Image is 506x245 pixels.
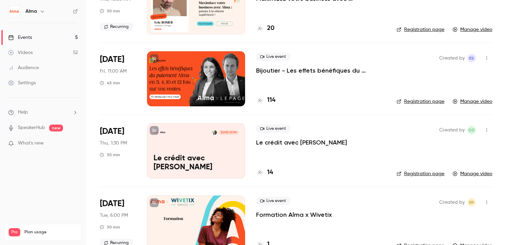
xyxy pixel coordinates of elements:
span: Camille CROBEDDU [467,126,476,134]
span: [DATE] [100,198,124,209]
a: Registration page [397,98,444,105]
li: help-dropdown-opener [8,109,78,116]
h6: Alma [25,8,37,15]
span: Tue, 6:00 PM [100,212,128,219]
iframe: Noticeable Trigger [70,140,78,147]
span: What's new [18,140,44,147]
span: Fri, 11:00 AM [100,68,127,75]
div: Audience [8,64,39,71]
span: new [49,125,63,131]
span: [DATE] 1:30 PM [219,130,238,135]
a: Bijoutier - Les effets bénéfiques du paiement Alma sur vos ventes [256,66,386,75]
div: 30 min [100,8,120,14]
span: Help [18,109,28,116]
div: Mar 28 Fri, 11:00 AM (Europe/Paris) [100,51,136,106]
div: Events [8,34,32,41]
a: SpeakerHub [18,124,45,131]
a: Manage video [453,26,492,33]
h4: 114 [267,96,275,105]
img: Camille Crobeddu [212,130,217,135]
a: 14 [256,168,273,177]
span: Thu, 1:30 PM [100,140,127,147]
span: Pro [9,228,20,236]
a: Manage video [453,98,492,105]
a: 20 [256,24,274,33]
span: Created by [439,198,465,206]
span: [DATE] [100,126,124,137]
span: Live event [256,125,290,133]
p: Alma [160,131,165,134]
span: Live event [256,197,290,205]
span: Evan SAIDI [467,54,476,62]
span: ER [469,198,474,206]
span: Created by [439,54,465,62]
span: CC [468,126,475,134]
span: Plan usage [24,230,77,235]
a: Le crédit avec AlmaAlmaCamille Crobeddu[DATE] 1:30 PMLe crédit avec [PERSON_NAME] [147,123,245,178]
div: 45 min [100,80,120,86]
div: Settings [8,79,36,86]
span: Live event [256,53,290,61]
span: Recurring [100,23,133,31]
a: Registration page [397,170,444,177]
div: 30 min [100,152,120,158]
a: Formation Alma x Wivetix [256,211,332,219]
div: Videos [8,49,33,56]
a: 114 [256,96,275,105]
div: 30 min [100,224,120,230]
span: [DATE] [100,54,124,65]
span: ES [469,54,474,62]
div: Feb 27 Thu, 1:30 PM (Europe/Paris) [100,123,136,178]
img: Alma [9,6,20,17]
h4: 14 [267,168,273,177]
span: Created by [439,126,465,134]
a: Le crédit avec [PERSON_NAME] [256,138,347,147]
h4: 20 [267,24,274,33]
a: Manage video [453,170,492,177]
p: Le crédit avec [PERSON_NAME] [154,154,239,172]
a: Registration page [397,26,444,33]
span: Eric ROMER [467,198,476,206]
